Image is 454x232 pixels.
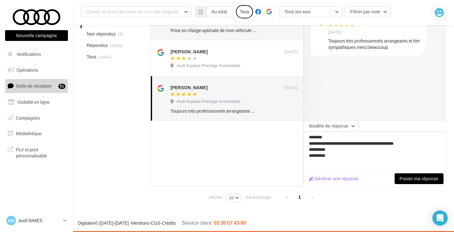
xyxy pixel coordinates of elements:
[328,38,421,50] div: Toujours très professionnels arrangeants et fort sympathiques merci beaucoup
[17,51,41,57] span: Notifications
[16,115,40,120] span: Campagnes
[8,217,14,224] span: AN
[81,6,192,17] button: Choisir un point de vente ou un code magasin
[58,84,65,89] div: 51
[229,195,234,200] span: 10
[177,63,240,69] span: Audi Espace Prestige Automobile
[18,217,61,224] p: Audi NIMES
[195,6,232,17] button: Au total
[245,194,271,200] span: résultats/page
[170,84,208,91] div: [PERSON_NAME]
[4,96,69,109] a: Visibilité en ligne
[16,83,52,89] span: Boîte de réception
[395,173,444,184] button: Poster ma réponse
[284,9,311,14] span: Tous les avis
[16,145,65,159] span: PLV et print personnalisable
[86,9,179,14] span: Choisir un point de vente ou un code magasin
[177,99,240,104] span: Audi Espace Prestige Automobile
[345,6,391,17] button: Filtrer par note
[78,220,246,226] span: © [DATE]-[DATE] - - -
[295,192,305,202] span: 1
[328,30,342,35] span: [DATE]
[87,31,116,37] span: Non répondus
[306,175,361,182] button: Générer une réponse
[5,215,68,227] a: AN Audi NIMES
[110,43,123,48] span: (1439)
[16,131,42,136] span: Médiathèque
[170,49,208,55] div: [PERSON_NAME]
[4,63,69,77] a: Opérations
[284,85,298,91] span: [DATE]
[118,31,124,36] span: (5)
[226,193,242,202] button: 10
[4,111,69,125] a: Campagnes
[4,79,69,93] a: Boîte de réception51
[170,108,257,114] div: Toujours très professionnels arrangeants et fort sympathiques merci beaucoup
[214,220,246,226] span: 02 30 07 43 80
[17,99,50,105] span: Visibilité en ligne
[432,210,448,226] div: Open Intercom Messenger
[4,127,69,140] a: Médiathèque
[4,48,67,61] button: Notifications
[131,220,149,226] a: Mentions
[5,30,68,41] button: Nouvelle campagne
[78,220,95,226] a: Digitaleo
[87,42,108,49] span: Répondus
[151,220,160,226] a: CGS
[182,220,211,226] span: Service client
[304,121,359,131] button: Modèle de réponse
[99,54,111,59] span: (1444)
[17,67,38,73] span: Opérations
[236,5,253,18] div: Tous
[4,143,69,162] a: PLV et print personnalisable
[206,6,232,17] button: Au total
[87,54,97,60] span: Tous
[209,194,223,200] span: Afficher
[162,220,176,226] a: Crédits
[170,27,257,34] div: Prise en charge optimale de mon véhicule accueil empreint de courtoisie d’empathie en outre les e...
[279,6,343,17] button: Tous les avis
[284,49,298,55] span: [DATE]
